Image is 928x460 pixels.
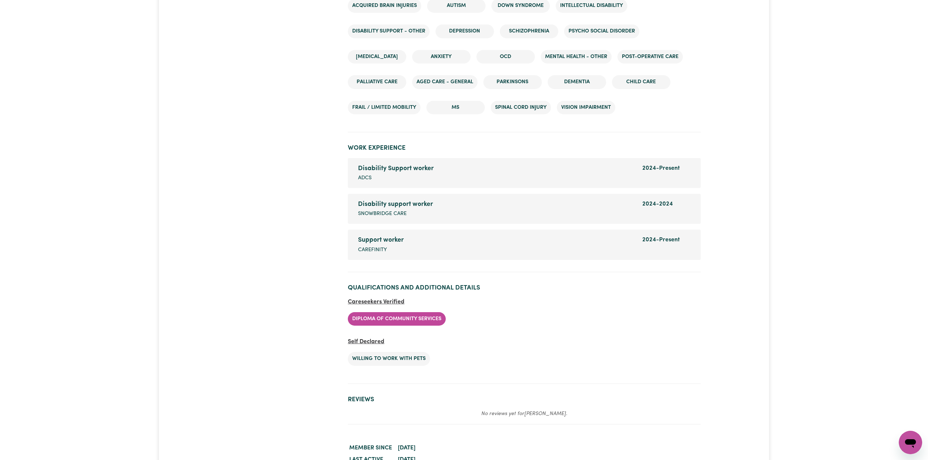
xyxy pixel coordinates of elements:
[398,445,415,451] time: [DATE]
[348,299,404,305] span: Careseekers Verified
[642,201,673,207] span: 2024 - 2024
[483,75,542,89] li: Parkinsons
[617,50,683,64] li: Post-operative care
[500,24,558,38] li: Schizophrenia
[358,200,634,209] div: Disability support worker
[481,411,567,417] em: No reviews yet for [PERSON_NAME] .
[358,164,634,173] div: Disability Support worker
[412,50,471,64] li: Anxiety
[348,50,406,64] li: [MEDICAL_DATA]
[358,210,407,218] span: Snowbridge care
[557,101,615,115] li: Vision impairment
[548,75,606,89] li: Dementia
[348,339,384,345] span: Self Declared
[436,24,494,38] li: Depression
[348,284,701,292] h2: Qualifications and Additional Details
[348,396,701,403] h2: Reviews
[642,165,680,171] span: 2024 - Present
[541,50,612,64] li: Mental Health - Other
[476,50,535,64] li: OCD
[642,237,680,243] span: 2024 - Present
[358,235,634,245] div: Support worker
[348,101,421,115] li: Frail / limited mobility
[348,352,430,366] li: Willing to work with pets
[348,312,446,326] li: Diploma of Community Services
[426,101,485,115] li: MS
[491,101,551,115] li: Spinal cord injury
[358,174,372,182] span: ADCS
[348,75,406,89] li: Palliative care
[348,144,701,152] h2: Work Experience
[358,246,387,254] span: Carefinity
[899,431,922,454] iframe: Button to launch messaging window
[412,75,478,89] li: Aged care - General
[564,24,639,38] li: Psycho social disorder
[348,24,430,38] li: Disability support - Other
[612,75,670,89] li: Child care
[348,442,393,454] dt: Member since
